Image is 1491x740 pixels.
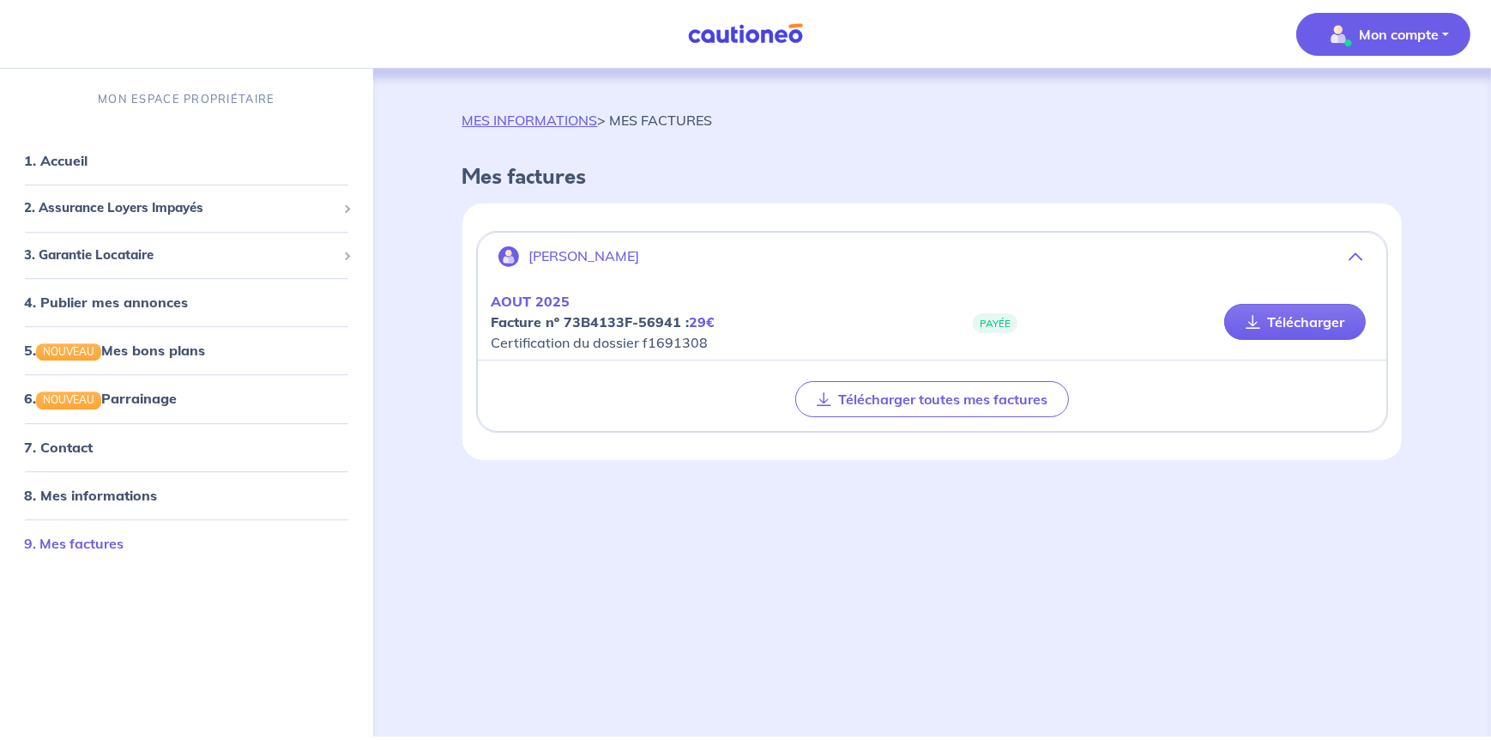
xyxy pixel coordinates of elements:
[7,191,366,225] div: 2. Assurance Loyers Impayés
[24,391,177,408] a: 6.NOUVEAUParrainage
[529,248,640,264] p: [PERSON_NAME]
[462,165,1403,190] h4: Mes factures
[1359,24,1439,45] p: Mon compte
[7,285,366,319] div: 4. Publier mes annonces
[690,313,715,331] em: 29€
[492,293,570,310] em: AOUT 2025
[7,143,366,178] div: 1. Accueil
[24,487,157,504] a: 8. Mes informations
[973,313,1017,333] span: PAYÉE
[1296,13,1470,56] button: illu_account_valid_menu.svgMon compte
[24,439,93,456] a: 7. Contact
[7,382,366,416] div: 6.NOUVEAUParrainage
[24,246,336,265] span: 3. Garantie Locataire
[24,294,188,311] a: 4. Publier mes annonces
[478,236,1387,277] button: [PERSON_NAME]
[492,313,715,331] strong: Facture nº 73B4133F-56941 :
[681,23,810,45] img: Cautioneo
[24,198,336,218] span: 2. Assurance Loyers Impayés
[7,526,366,561] div: 9. Mes factures
[795,381,1069,417] button: Télécharger toutes mes factures
[1224,304,1366,340] a: Télécharger
[98,91,275,107] p: MON ESPACE PROPRIÉTAIRE
[498,246,519,267] img: illu_account.svg
[1325,21,1352,48] img: illu_account_valid_menu.svg
[24,342,205,359] a: 5.NOUVEAUMes bons plans
[7,333,366,367] div: 5.NOUVEAUMes bons plans
[462,112,598,129] a: MES INFORMATIONS
[492,291,933,353] p: Certification du dossier f1691308
[24,152,88,169] a: 1. Accueil
[24,535,124,552] a: 9. Mes factures
[7,239,366,272] div: 3. Garantie Locataire
[462,110,713,130] p: > MES FACTURES
[7,478,366,513] div: 8. Mes informations
[7,430,366,464] div: 7. Contact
